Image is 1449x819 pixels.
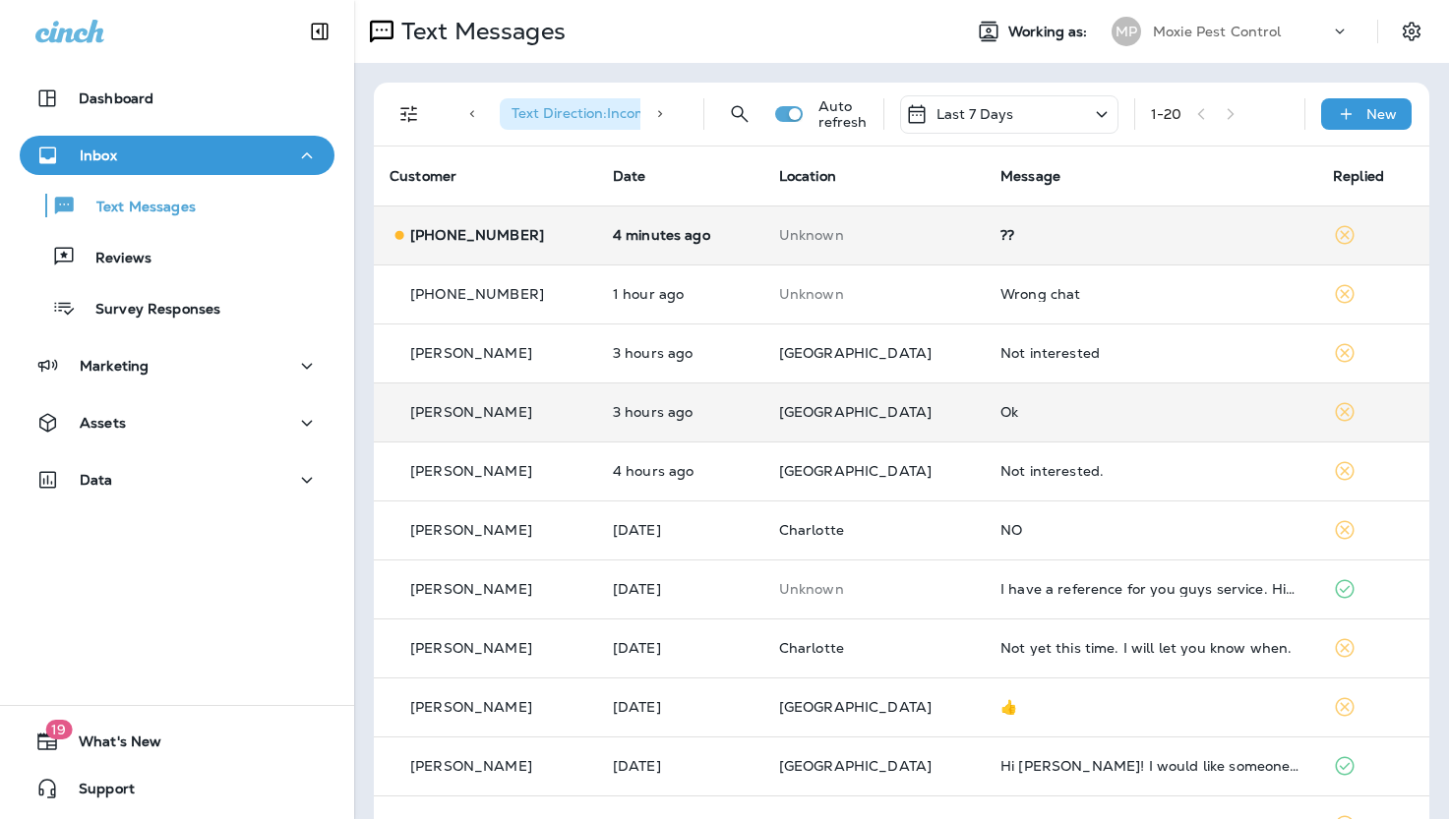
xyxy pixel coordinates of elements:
span: Charlotte [779,639,844,657]
button: Text Messages [20,185,334,226]
button: Inbox [20,136,334,175]
p: Auto refresh [818,98,868,130]
div: I have a reference for you guys service. His name is Mauricio Flores and his cell number is 1 385... [1000,581,1301,597]
span: Customer [390,167,456,185]
p: [PERSON_NAME] [410,404,532,420]
p: Last 7 Days [936,106,1014,122]
span: 19 [45,720,72,739]
span: [GEOGRAPHIC_DATA] [779,403,932,421]
span: Text Direction : Incoming [512,104,668,122]
p: Aug 13, 2025 11:44 AM [613,345,748,361]
button: 19What's New [20,722,334,761]
p: [PERSON_NAME] [410,522,532,538]
p: Survey Responses [76,301,220,320]
div: NO [1000,522,1301,538]
div: 👍 [1000,699,1301,715]
p: [PERSON_NAME] [410,758,532,774]
button: Survey Responses [20,287,334,328]
div: Wrong chat [1000,286,1301,302]
p: Text Messages [77,199,196,217]
span: Working as: [1008,24,1092,40]
p: Aug 13, 2025 01:05 PM [613,286,748,302]
p: [PERSON_NAME] [410,581,532,597]
p: This customer does not have a last location and the phone number they messaged is not assigned to... [779,286,969,302]
p: Assets [80,415,126,431]
p: Marketing [80,358,149,374]
p: Aug 13, 2025 10:29 AM [613,463,748,479]
p: Aug 12, 2025 07:36 AM [613,522,748,538]
p: Aug 11, 2025 05:16 PM [613,640,748,656]
p: Aug 11, 2025 08:32 PM [613,581,748,597]
div: Hi Moxie! I would like someone to come out to spray for flea and ticks and spiders. I've been see... [1000,758,1301,774]
p: Aug 11, 2025 08:46 AM [613,758,748,774]
button: Settings [1394,14,1429,49]
span: Replied [1333,167,1384,185]
button: Support [20,769,334,808]
button: Search Messages [720,94,759,134]
button: Data [20,460,334,499]
div: 1 - 20 [1151,106,1182,122]
span: Message [1000,167,1060,185]
p: Data [80,472,113,488]
button: Reviews [20,236,334,277]
p: New [1366,106,1397,122]
span: [GEOGRAPHIC_DATA] [779,344,932,362]
div: MP [1112,17,1141,46]
p: Moxie Pest Control [1153,24,1282,39]
p: [PHONE_NUMBER] [410,227,544,243]
span: Location [779,167,836,185]
span: Charlotte [779,521,844,539]
p: This customer does not have a last location and the phone number they messaged is not assigned to... [779,581,969,597]
div: Text Direction:Incoming [500,98,700,130]
p: [PERSON_NAME] [410,699,532,715]
span: Support [59,781,135,804]
p: Reviews [76,250,151,268]
div: ?? [1000,227,1301,243]
button: Marketing [20,346,334,385]
p: Dashboard [79,90,153,106]
p: [PHONE_NUMBER] [410,286,544,302]
p: [PERSON_NAME] [410,345,532,361]
button: Dashboard [20,79,334,118]
span: [GEOGRAPHIC_DATA] [779,462,932,480]
p: Text Messages [393,17,566,46]
span: What's New [59,733,161,757]
p: Aug 13, 2025 02:47 PM [613,227,748,243]
p: Inbox [80,147,117,163]
span: [GEOGRAPHIC_DATA] [779,757,932,775]
div: Ok [1000,404,1301,420]
p: This customer does not have a last location and the phone number they messaged is not assigned to... [779,227,969,243]
div: Not interested. [1000,463,1301,479]
span: [GEOGRAPHIC_DATA] [779,698,932,716]
p: Aug 13, 2025 11:21 AM [613,404,748,420]
button: Filters [390,94,429,134]
button: Assets [20,403,334,442]
div: Not interested [1000,345,1301,361]
p: [PERSON_NAME] [410,640,532,656]
div: Not yet this time. I will let you know when. [1000,640,1301,656]
p: Aug 11, 2025 12:46 PM [613,699,748,715]
span: Date [613,167,646,185]
button: Collapse Sidebar [292,12,347,51]
p: [PERSON_NAME] [410,463,532,479]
